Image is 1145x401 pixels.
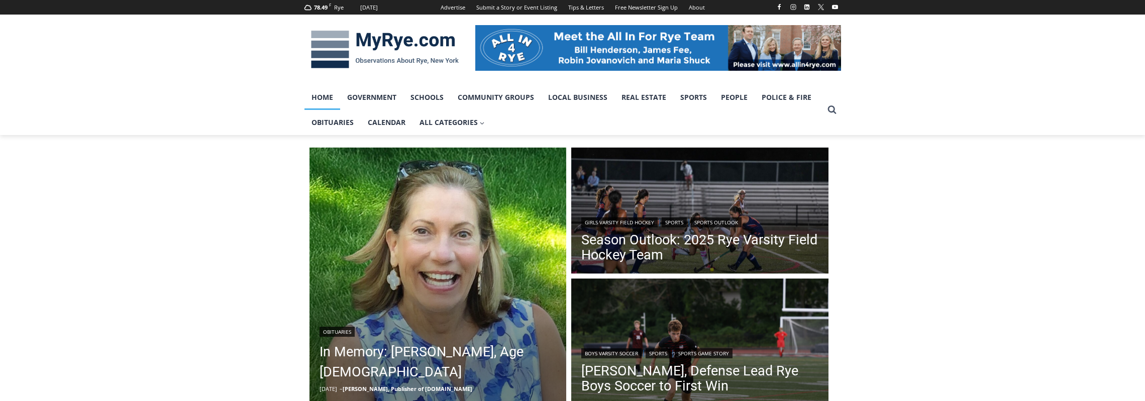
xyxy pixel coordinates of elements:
[673,85,714,110] a: Sports
[412,110,492,135] a: All Categories
[801,1,813,13] a: Linkedin
[714,85,755,110] a: People
[304,85,823,136] nav: Primary Navigation
[361,110,412,135] a: Calendar
[343,385,472,392] a: [PERSON_NAME], Publisher of [DOMAIN_NAME]
[360,3,378,12] div: [DATE]
[755,85,818,110] a: Police & Fire
[403,85,451,110] a: Schools
[823,101,841,119] button: View Search Form
[829,1,841,13] a: YouTube
[340,85,403,110] a: Government
[614,85,673,110] a: Real Estate
[475,25,841,70] img: All in for Rye
[420,117,485,128] span: All Categories
[340,385,343,392] span: –
[773,1,785,13] a: Facebook
[304,110,361,135] a: Obituaries
[662,217,687,227] a: Sports
[304,85,340,110] a: Home
[320,342,557,382] a: In Memory: [PERSON_NAME], Age [DEMOGRAPHIC_DATA]
[815,1,827,13] a: X
[691,217,742,227] a: Sports Outlook
[581,346,818,358] div: | |
[541,85,614,110] a: Local Business
[581,363,818,393] a: [PERSON_NAME], Defense Lead Rye Boys Soccer to First Win
[571,148,828,276] a: Read More Season Outlook: 2025 Rye Varsity Field Hockey Team
[571,148,828,276] img: (PHOTO: Rye Varsity Field Hockey Head Coach Kelly Vegliante has named senior captain Kate Morreal...
[451,85,541,110] a: Community Groups
[581,215,818,227] div: | |
[581,217,658,227] a: Girls Varsity Field Hockey
[581,232,818,262] a: Season Outlook: 2025 Rye Varsity Field Hockey Team
[320,385,337,392] time: [DATE]
[329,2,331,8] span: F
[675,348,733,358] a: Sports Game Story
[646,348,671,358] a: Sports
[581,348,642,358] a: Boys Varsity Soccer
[334,3,344,12] div: Rye
[787,1,799,13] a: Instagram
[304,24,465,76] img: MyRye.com
[320,327,355,337] a: Obituaries
[314,4,328,11] span: 78.49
